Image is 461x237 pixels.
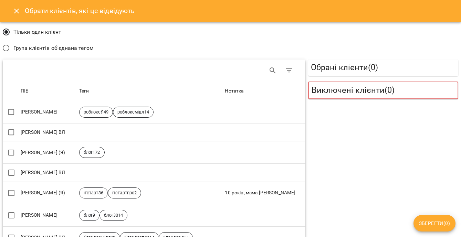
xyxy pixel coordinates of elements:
td: [PERSON_NAME] [19,204,78,227]
span: Зберегти ( 0 ) [419,219,450,227]
div: Table Toolbar [3,60,305,82]
td: [PERSON_NAME] [19,101,78,123]
div: Нотатка [225,87,243,95]
button: Фільтр [281,62,297,79]
td: [PERSON_NAME] ВЛ [19,164,78,182]
div: ПІБ [21,87,29,95]
div: Sort [21,87,29,95]
span: ітстарт36 [80,190,107,196]
span: Група клієнтів об'єднана тегом [13,44,94,52]
h6: Обрати клієнтів, які це відвідують [25,6,135,16]
span: блог172 [80,149,104,155]
span: ПІБ [21,87,76,95]
span: Нотатка [225,87,304,95]
span: блог9 [80,212,99,218]
span: роблоксмідл14 [113,109,153,115]
td: [PERSON_NAME] ВЛ [19,123,78,141]
h5: Виключені клієнти ( 0 ) [312,85,455,96]
span: роблоксЯ49 [80,109,113,115]
span: ітстартпро2 [108,190,141,196]
button: Зберегти(0) [413,215,455,231]
td: [PERSON_NAME] (Я) [19,182,78,204]
div: Теги [79,87,89,95]
h5: Обрані клієнти ( 0 ) [311,62,455,73]
span: Теги [79,87,222,95]
span: Тільки один клієнт [13,28,62,36]
button: Search [264,62,281,79]
td: 10 років, мама [PERSON_NAME] [223,182,305,204]
div: Sort [79,87,89,95]
span: блог3014 [100,212,127,218]
td: [PERSON_NAME] (Я) [19,141,78,164]
div: Sort [225,87,243,95]
button: Close [8,3,25,19]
